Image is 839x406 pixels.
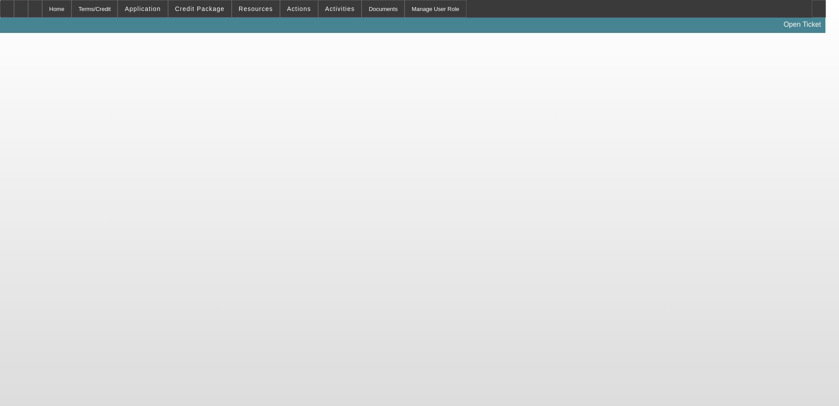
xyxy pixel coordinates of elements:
button: Application [118,0,167,17]
span: Application [125,5,161,12]
span: Credit Package [175,5,225,12]
span: Activities [325,5,355,12]
a: Open Ticket [780,17,825,32]
button: Activities [319,0,362,17]
span: Resources [239,5,273,12]
button: Resources [232,0,280,17]
button: Actions [280,0,318,17]
span: Actions [287,5,311,12]
button: Credit Package [169,0,231,17]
